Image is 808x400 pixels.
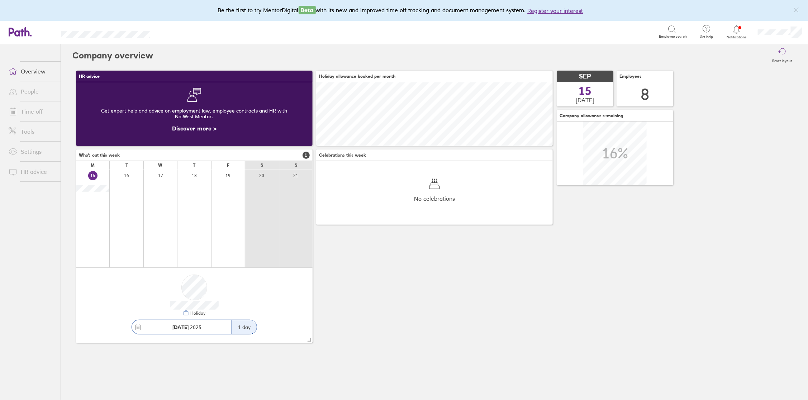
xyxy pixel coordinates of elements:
[125,163,128,168] div: T
[261,163,263,168] div: S
[414,195,455,202] span: No celebrations
[619,74,642,79] span: Employees
[768,44,797,67] button: Reset layout
[579,85,591,97] span: 15
[3,84,61,99] a: People
[299,6,316,14] span: Beta
[576,97,594,103] span: [DATE]
[158,163,163,168] div: W
[528,6,583,15] button: Register your interest
[232,320,257,334] div: 1 day
[172,125,217,132] a: Discover more >
[768,57,797,63] label: Reset layout
[218,6,590,15] div: Be the first to try MentorDigital with its new and improved time off tracking and document manage...
[695,35,718,39] span: Get help
[579,73,591,80] span: SEP
[319,153,366,158] span: Celebrations this week
[319,74,395,79] span: Holiday allowance booked per month
[193,163,195,168] div: T
[3,144,61,159] a: Settings
[3,124,61,139] a: Tools
[560,113,623,118] span: Company allowance remaining
[169,28,187,35] div: Search
[3,104,61,119] a: Time off
[227,163,229,168] div: F
[173,324,202,330] span: 2025
[641,85,649,104] div: 8
[659,34,687,39] span: Employee search
[725,35,748,39] span: Notifications
[3,64,61,78] a: Overview
[725,24,748,39] a: Notifications
[91,163,95,168] div: M
[3,165,61,179] a: HR advice
[72,44,153,67] h2: Company overview
[173,324,189,330] strong: [DATE]
[79,153,120,158] span: Who's out this week
[303,152,310,159] span: 1
[189,311,205,316] div: Holiday
[82,102,307,125] div: Get expert help and advice on employment law, employee contracts and HR with NatWest Mentor.
[295,163,297,168] div: S
[79,74,100,79] span: HR advice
